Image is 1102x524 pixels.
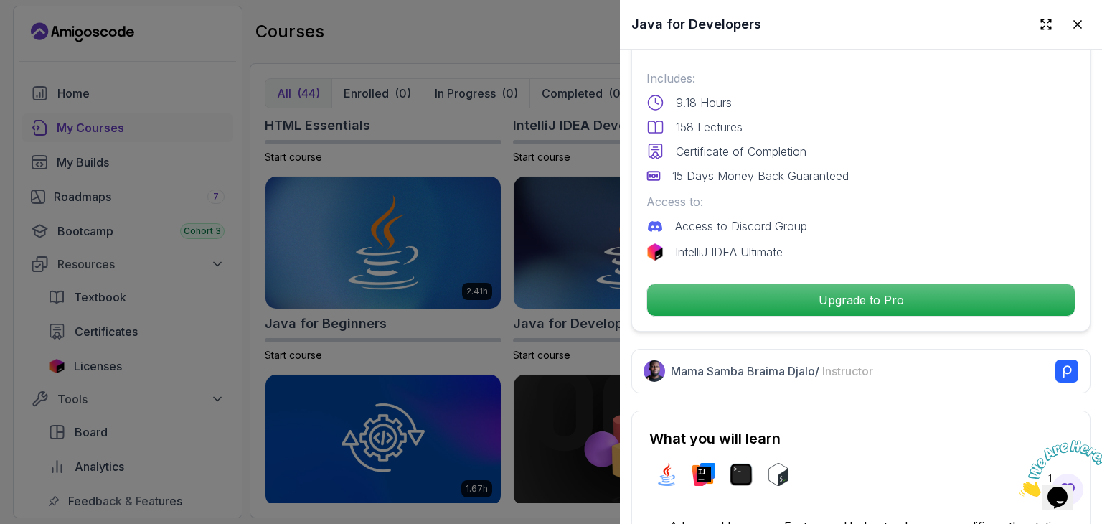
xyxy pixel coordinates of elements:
[6,6,95,62] img: Chat attention grabber
[675,217,807,235] p: Access to Discord Group
[675,243,783,261] p: IntelliJ IDEA Ultimate
[655,463,678,486] img: java logo
[646,243,664,261] img: jetbrains logo
[647,284,1075,316] p: Upgrade to Pro
[6,6,11,18] span: 1
[676,94,732,111] p: 9.18 Hours
[730,463,753,486] img: terminal logo
[646,70,1075,87] p: Includes:
[1013,434,1102,502] iframe: chat widget
[672,167,849,184] p: 15 Days Money Back Guaranteed
[1033,11,1059,37] button: Expand drawer
[631,14,761,34] h2: Java for Developers
[646,284,1075,317] button: Upgrade to Pro
[676,143,806,160] p: Certificate of Completion
[692,463,715,486] img: intellij logo
[649,429,1073,449] h2: What you will learn
[767,463,790,486] img: bash logo
[676,118,743,136] p: 158 Lectures
[671,362,873,380] p: Mama Samba Braima Djalo /
[822,364,873,378] span: Instructor
[646,193,1075,210] p: Access to:
[644,360,665,382] img: Nelson Djalo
